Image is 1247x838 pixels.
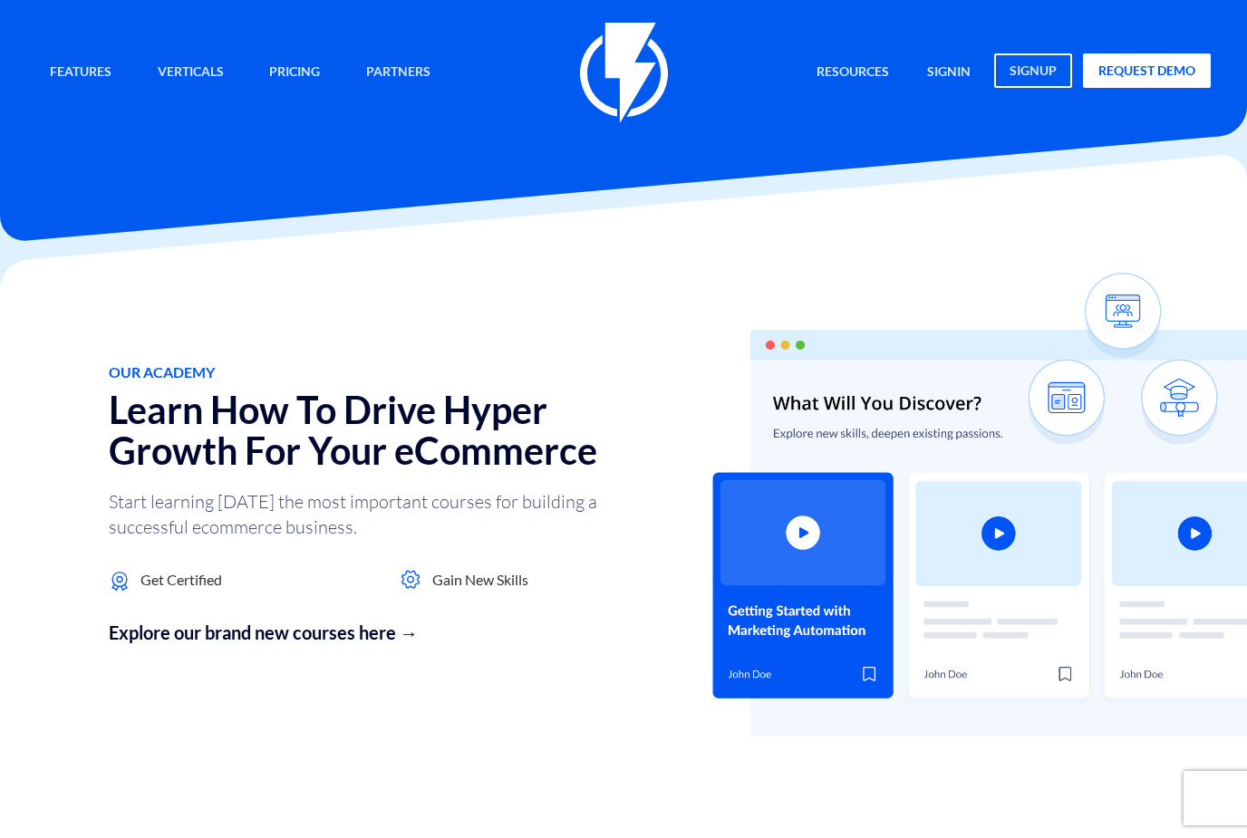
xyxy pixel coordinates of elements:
[913,53,984,92] a: signin
[353,53,444,92] a: Partners
[109,364,664,380] h1: Our Academy
[432,570,528,591] span: Gain New Skills
[140,570,222,591] span: Get Certified
[109,489,652,540] p: Start learning [DATE] the most important courses for building a successful ecommerce business.
[256,53,333,92] a: Pricing
[109,620,664,646] a: Explore our brand new courses here →
[994,53,1072,88] a: signup
[144,53,237,92] a: Verticals
[109,390,664,472] h2: Learn How To Drive Hyper Growth For Your eCommerce
[36,53,125,92] a: Features
[803,53,903,92] a: Resources
[1083,53,1211,88] a: request demo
